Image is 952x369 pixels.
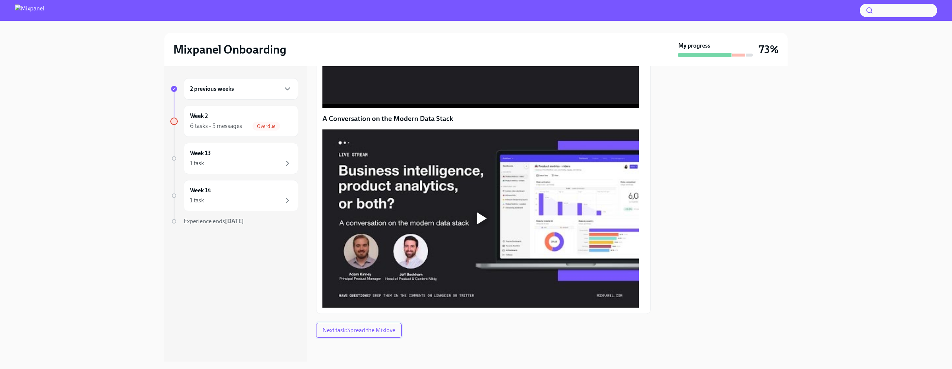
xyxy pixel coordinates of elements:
span: Next task : Spread the Mixlove [322,327,395,334]
h6: Week 13 [190,149,211,157]
img: Mixpanel [15,4,44,16]
h6: 2 previous weeks [190,85,234,93]
h3: 73% [759,43,779,56]
button: Next task:Spread the Mixlove [316,323,402,338]
a: Week 141 task [170,180,298,211]
strong: [DATE] [225,218,244,225]
a: Week 131 task [170,143,298,174]
div: 2 previous weeks [184,78,298,100]
div: 1 task [190,196,204,205]
div: 6 tasks • 5 messages [190,122,242,130]
h6: Week 2 [190,112,208,120]
a: Week 26 tasks • 5 messagesOverdue [170,106,298,137]
h6: Week 14 [190,186,211,195]
strong: My progress [678,42,710,50]
div: 1 task [190,159,204,167]
p: A Conversation on the Modern Data Stack [322,114,644,123]
span: Experience ends [184,218,244,225]
h2: Mixpanel Onboarding [173,42,286,57]
span: Overdue [253,123,280,129]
